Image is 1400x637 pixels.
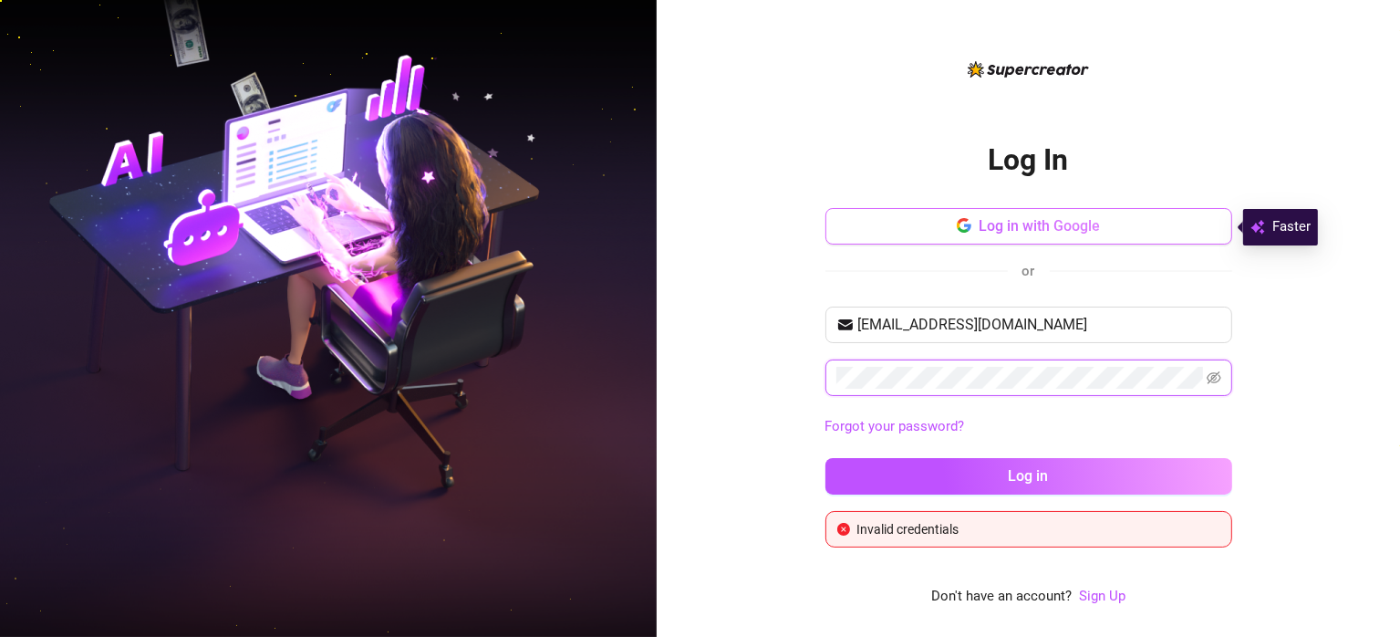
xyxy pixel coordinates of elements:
[825,208,1232,245] button: Log in with Google
[1079,586,1125,608] a: Sign Up
[931,586,1072,608] span: Don't have an account?
[1079,588,1125,604] a: Sign Up
[1022,263,1035,279] span: or
[825,418,965,434] a: Forgot your password?
[989,141,1069,179] h2: Log In
[837,523,850,536] span: close-circle
[858,314,1221,336] input: Your email
[979,217,1100,235] span: Log in with Google
[1250,216,1265,238] img: svg%3e
[1207,371,1221,385] span: eye-invisible
[857,519,1220,539] div: Invalid credentials
[1272,216,1311,238] span: Faster
[1009,467,1049,485] span: Log in
[825,416,1232,438] a: Forgot your password?
[968,61,1089,78] img: logo-BBDzfeDw.svg
[825,458,1232,495] button: Log in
